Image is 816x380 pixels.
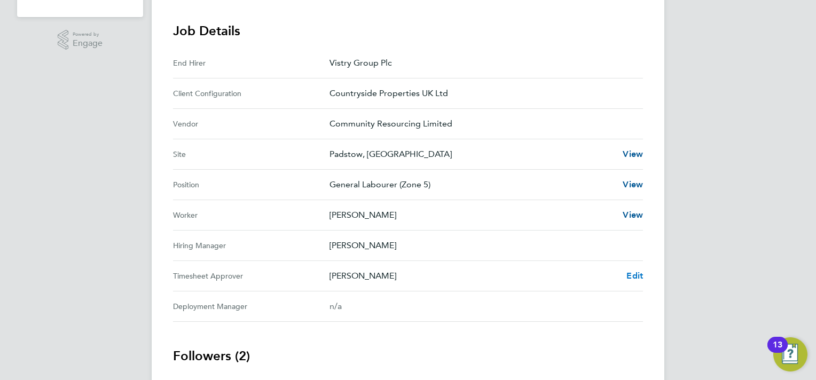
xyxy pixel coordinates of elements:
div: Worker [173,209,329,221]
span: Edit [626,271,643,281]
p: Countryside Properties UK Ltd [329,87,634,100]
a: View [623,209,643,221]
p: [PERSON_NAME] [329,239,634,252]
p: Padstow, [GEOGRAPHIC_DATA] [329,148,614,161]
span: Powered by [73,30,103,39]
span: View [623,179,643,189]
div: Client Configuration [173,87,329,100]
div: Deployment Manager [173,300,329,313]
div: Position [173,178,329,191]
a: View [623,178,643,191]
a: Powered byEngage [58,30,103,50]
p: [PERSON_NAME] [329,270,618,282]
h3: Followers (2) [173,347,643,365]
p: Vistry Group Plc [329,57,634,69]
div: Timesheet Approver [173,270,329,282]
div: End Hirer [173,57,329,69]
p: Community Resourcing Limited [329,117,634,130]
p: [PERSON_NAME] [329,209,614,221]
span: Engage [73,39,103,48]
span: View [623,149,643,159]
div: Vendor [173,117,329,130]
div: 13 [773,345,782,359]
div: Hiring Manager [173,239,329,252]
a: Edit [626,270,643,282]
div: n/a [329,300,626,313]
h3: Job Details [173,22,643,39]
a: View [623,148,643,161]
p: General Labourer (Zone 5) [329,178,614,191]
button: Open Resource Center, 13 new notifications [773,337,807,371]
span: View [623,210,643,220]
div: Site [173,148,329,161]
